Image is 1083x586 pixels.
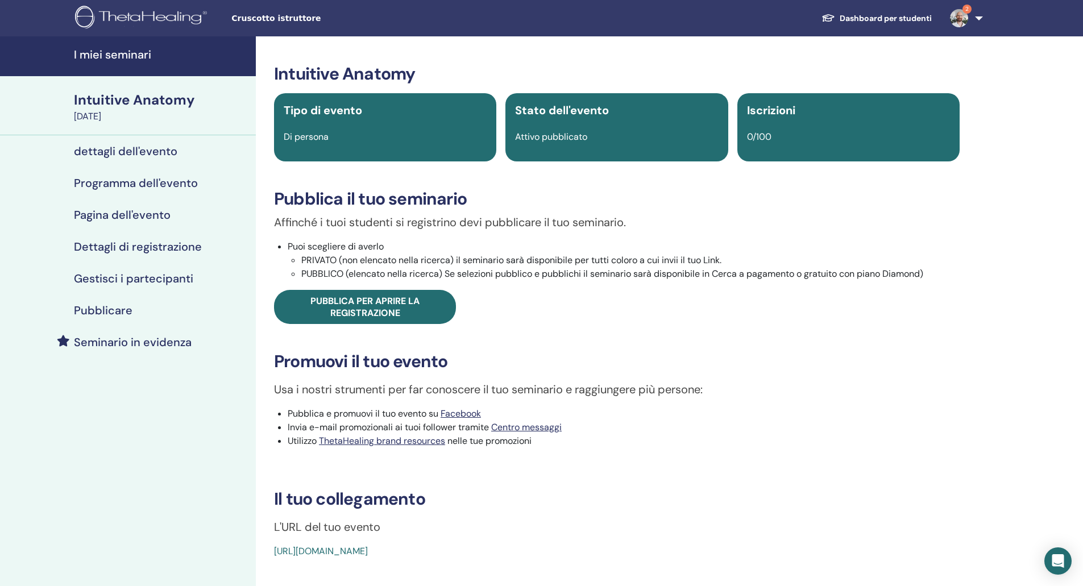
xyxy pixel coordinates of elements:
li: Puoi scegliere di averlo [288,240,960,281]
a: Centro messaggi [491,421,562,433]
li: Invia e-mail promozionali ai tuoi follower tramite [288,421,960,434]
li: PUBBLICO (elencato nella ricerca) Se selezioni pubblico e pubblichi il seminario sarà disponibile... [301,267,960,281]
span: 0/100 [747,131,771,143]
div: Intuitive Anatomy [74,90,249,110]
img: graduation-cap-white.svg [821,13,835,23]
h4: Seminario in evidenza [74,335,192,349]
span: Pubblica per aprire la registrazione [310,295,420,319]
h4: Dettagli di registrazione [74,240,202,253]
p: Usa i nostri strumenti per far conoscere il tuo seminario e raggiungere più persone: [274,381,960,398]
h4: Programma dell'evento [74,176,198,190]
span: Di persona [284,131,329,143]
li: Pubblica e promuovi il tuo evento su [288,407,960,421]
div: Open Intercom Messenger [1044,547,1072,575]
h4: I miei seminari [74,48,249,61]
span: Tipo di evento [284,103,362,118]
h3: Pubblica il tuo seminario [274,189,960,209]
a: Dashboard per studenti [812,8,941,29]
li: Utilizzo nelle tue promozioni [288,434,960,448]
li: PRIVATO (non elencato nella ricerca) il seminario sarà disponibile per tutti coloro a cui invii i... [301,253,960,267]
a: Intuitive Anatomy[DATE] [67,90,256,123]
span: Cruscotto istruttore [231,13,402,24]
a: [URL][DOMAIN_NAME] [274,545,368,557]
a: Facebook [441,408,481,419]
div: [DATE] [74,110,249,123]
img: default.jpg [950,9,968,27]
p: Affinché i tuoi studenti si registrino devi pubblicare il tuo seminario. [274,214,960,231]
h3: Il tuo collegamento [274,489,960,509]
h4: Pagina dell'evento [74,208,171,222]
h3: Promuovi il tuo evento [274,351,960,372]
span: Stato dell'evento [515,103,609,118]
h4: Gestisci i partecipanti [74,272,193,285]
span: Attivo pubblicato [515,131,587,143]
span: 2 [962,5,972,14]
h3: Intuitive Anatomy [274,64,960,84]
h4: Pubblicare [74,304,132,317]
a: Pubblica per aprire la registrazione [274,290,456,324]
p: L'URL del tuo evento [274,518,960,535]
span: Iscrizioni [747,103,795,118]
img: logo.png [75,6,211,31]
a: ThetaHealing brand resources [319,435,445,447]
h4: dettagli dell'evento [74,144,177,158]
